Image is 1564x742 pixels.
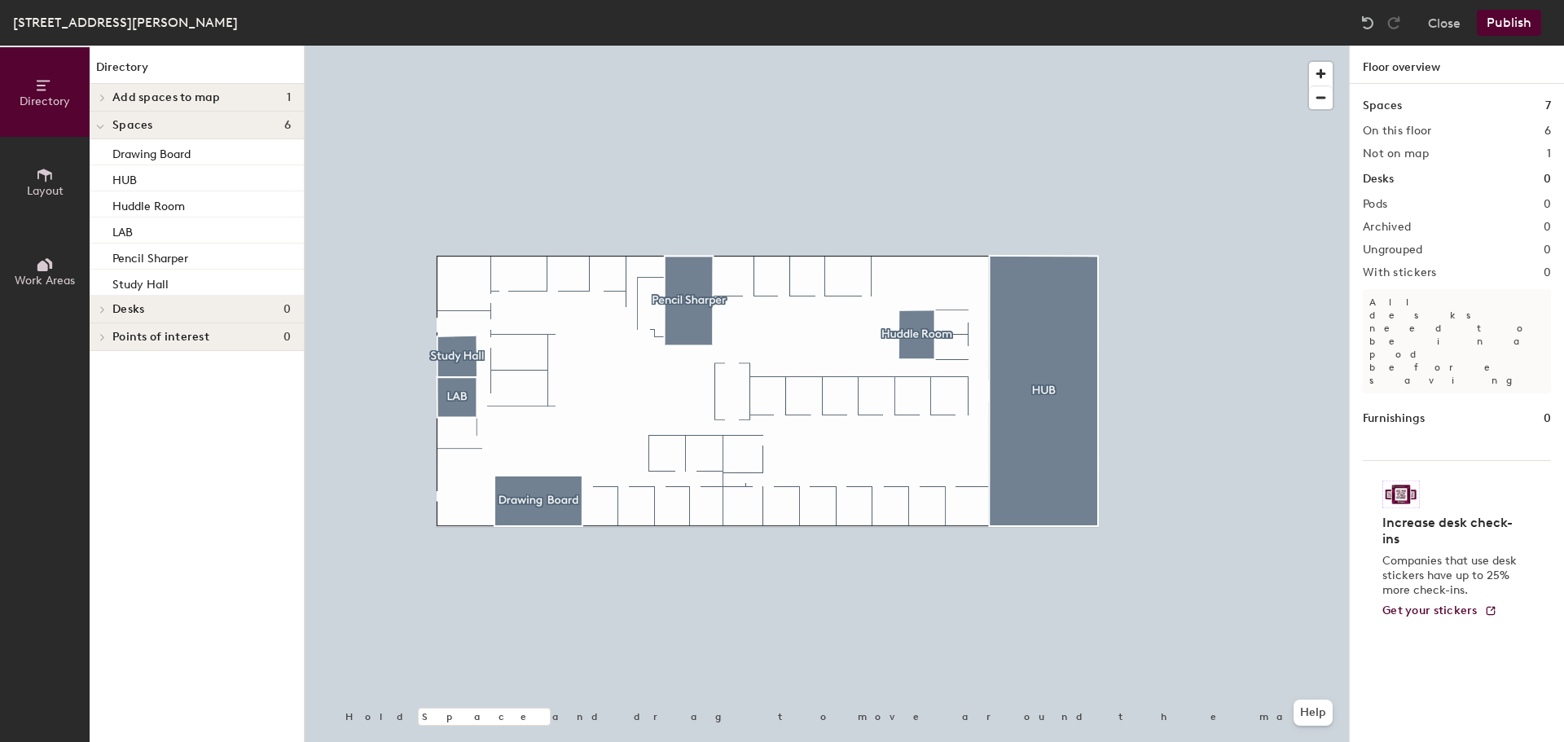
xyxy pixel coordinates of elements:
[1544,221,1551,234] h2: 0
[1363,198,1387,211] h2: Pods
[112,169,137,187] p: HUB
[13,12,238,33] div: [STREET_ADDRESS][PERSON_NAME]
[1363,97,1402,115] h1: Spaces
[1382,515,1522,547] h4: Increase desk check-ins
[1363,170,1394,188] h1: Desks
[1544,244,1551,257] h2: 0
[1544,266,1551,279] h2: 0
[284,119,291,132] span: 6
[15,274,75,288] span: Work Areas
[1477,10,1541,36] button: Publish
[1382,604,1497,618] a: Get your stickers
[1363,410,1425,428] h1: Furnishings
[20,94,70,108] span: Directory
[1363,266,1437,279] h2: With stickers
[1544,198,1551,211] h2: 0
[112,195,185,213] p: Huddle Room
[1544,410,1551,428] h1: 0
[112,221,133,239] p: LAB
[90,59,304,84] h1: Directory
[1363,221,1411,234] h2: Archived
[112,303,144,316] span: Desks
[112,273,169,292] p: Study Hall
[112,119,153,132] span: Spaces
[112,143,191,161] p: Drawing Board
[1382,554,1522,598] p: Companies that use desk stickers have up to 25% more check-ins.
[27,184,64,198] span: Layout
[1544,125,1551,138] h2: 6
[283,303,291,316] span: 0
[1428,10,1461,36] button: Close
[1382,604,1478,617] span: Get your stickers
[1547,147,1551,160] h2: 1
[112,91,221,104] span: Add spaces to map
[1544,170,1551,188] h1: 0
[1382,481,1420,508] img: Sticker logo
[1360,15,1376,31] img: Undo
[1386,15,1402,31] img: Redo
[1363,125,1432,138] h2: On this floor
[112,247,188,266] p: Pencil Sharper
[1363,147,1429,160] h2: Not on map
[1545,97,1551,115] h1: 7
[1350,46,1564,84] h1: Floor overview
[283,331,291,344] span: 0
[1363,244,1423,257] h2: Ungrouped
[112,331,209,344] span: Points of interest
[287,91,291,104] span: 1
[1363,289,1551,393] p: All desks need to be in a pod before saving
[1294,700,1333,726] button: Help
